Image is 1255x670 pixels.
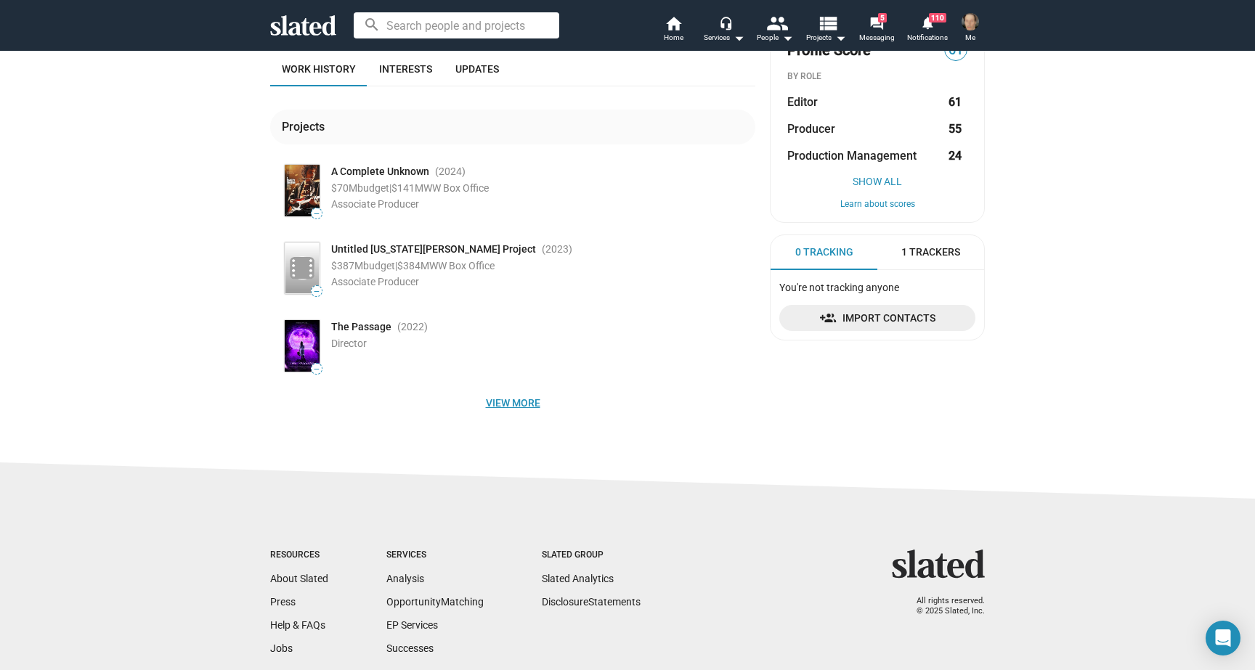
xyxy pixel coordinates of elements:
a: Press [270,596,296,608]
span: Producer [787,121,835,136]
a: Help & FAQs [270,619,325,631]
a: Analysis [386,573,424,584]
a: Successes [386,642,434,654]
span: Notifications [907,29,948,46]
div: People [757,29,793,46]
span: Associate Producer [331,276,419,287]
div: Resources [270,550,328,561]
a: Slated Analytics [542,573,614,584]
span: | [389,182,391,194]
mat-icon: view_list [817,12,838,33]
div: Slated Group [542,550,641,561]
div: Open Intercom Messenger [1206,621,1240,655]
span: Associate Producer [331,198,419,210]
mat-icon: arrow_drop_down [832,29,849,46]
strong: 61 [949,94,962,110]
span: Me [965,29,975,46]
span: (2023 ) [542,242,572,256]
span: (2022 ) [397,320,428,334]
button: Terry Luke PodnarMe [953,10,988,48]
a: Jobs [270,642,293,654]
img: Poster: The Passage [285,320,320,372]
button: Projects [800,15,851,46]
div: Projects [282,119,330,134]
button: View more [270,390,755,416]
mat-icon: headset_mic [719,16,732,29]
span: Production Management [787,148,917,163]
a: 110Notifications [902,15,953,46]
a: About Slated [270,573,328,584]
button: Learn about scores [787,199,967,211]
span: The Passage [331,320,391,334]
span: Messaging [859,29,895,46]
span: Projects [806,29,846,46]
a: Interests [367,52,444,86]
span: — [312,287,322,295]
a: EP Services [386,619,438,631]
a: OpportunityMatching [386,596,484,608]
span: Untitled [US_STATE][PERSON_NAME] Project [331,242,536,256]
mat-icon: arrow_drop_down [779,29,796,46]
span: Work history [282,63,356,75]
strong: 55 [949,121,962,136]
span: 110 [929,13,946,23]
p: All rights reserved. © 2025 Slated, Inc. [901,596,985,617]
mat-icon: arrow_drop_down [730,29,747,46]
span: WW Box Office [423,182,489,194]
a: Updates [444,52,511,86]
span: You're not tracking anyone [779,282,899,293]
button: People [750,15,800,46]
button: Services [699,15,750,46]
a: Import Contacts [779,305,975,331]
div: Services [386,550,484,561]
mat-icon: people [766,12,787,33]
span: $384M [397,260,429,271]
span: 1 Trackers [901,245,960,259]
span: Updates [455,63,499,75]
span: budget [357,182,389,194]
div: Services [704,29,744,46]
span: WW Box Office [429,260,495,271]
a: Work history [270,52,367,86]
span: 5 [878,13,887,23]
span: Interests [379,63,432,75]
button: Show All [787,176,967,187]
span: (2024 ) [435,165,466,179]
span: Editor [787,94,818,110]
span: budget [363,260,395,271]
img: Poster: A Complete Unknown [285,165,320,216]
input: Search people and projects [354,12,559,38]
a: Home [648,15,699,46]
span: 0 Tracking [795,245,853,259]
span: — [312,365,322,373]
strong: 24 [949,148,962,163]
span: $141M [391,182,423,194]
img: Poster: Untitled Indiana Jones Project [285,242,320,294]
mat-icon: home [665,15,682,32]
mat-icon: forum [869,16,883,30]
span: Director [331,338,367,349]
span: Import Contacts [791,305,964,331]
span: | [395,260,397,271]
div: BY ROLE [787,71,967,83]
a: 5Messaging [851,15,902,46]
span: $387M [331,260,363,271]
span: $70M [331,182,357,194]
span: View more [282,390,744,416]
img: Terry Luke Podnar [962,13,979,30]
span: Home [664,29,683,46]
span: — [312,210,322,218]
span: A Complete Unknown [331,165,429,179]
a: DisclosureStatements [542,596,641,608]
mat-icon: notifications [920,15,934,29]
